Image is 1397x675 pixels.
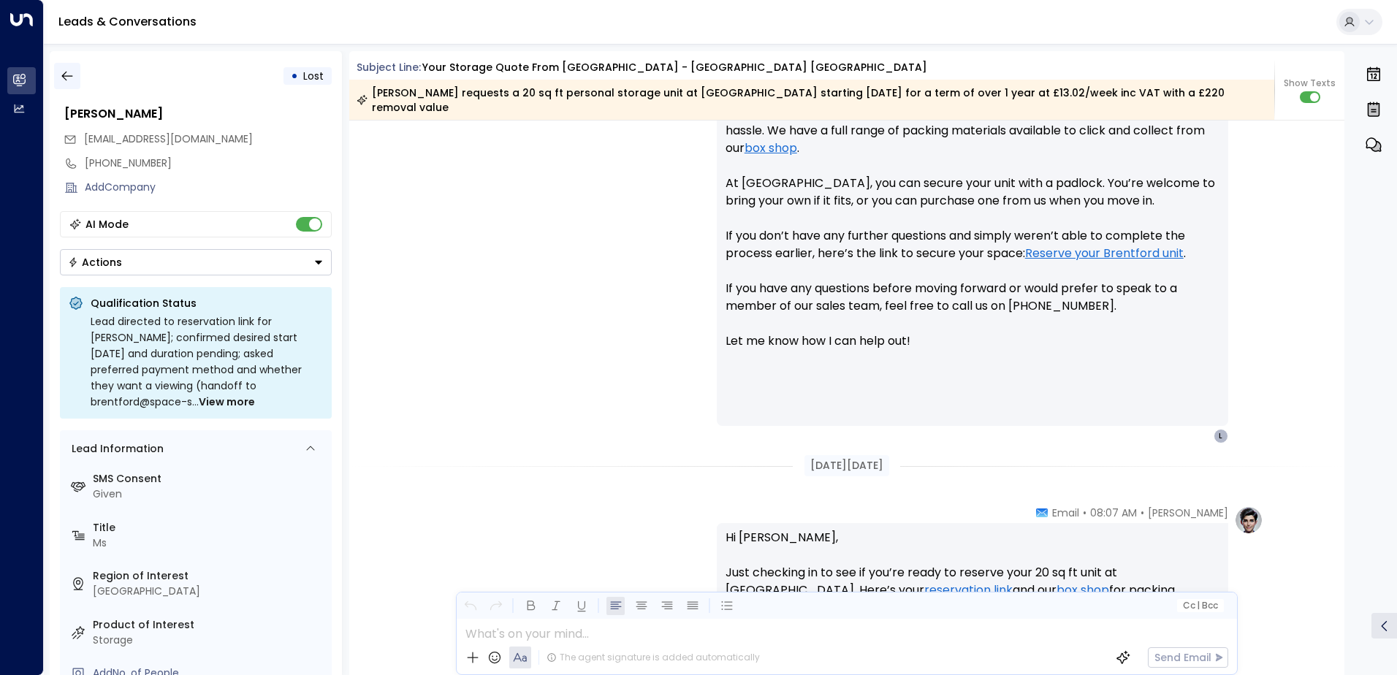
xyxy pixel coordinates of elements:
[1176,599,1223,613] button: Cc|Bcc
[804,455,889,476] div: [DATE][DATE]
[924,581,1013,599] a: reservation link
[1083,506,1086,520] span: •
[461,597,479,615] button: Undo
[745,140,797,157] a: box shop
[68,256,122,269] div: Actions
[93,535,326,551] div: Ms
[357,85,1266,115] div: [PERSON_NAME] requests a 20 sq ft personal storage unit at [GEOGRAPHIC_DATA] starting [DATE] for ...
[91,313,323,410] div: Lead directed to reservation link for [PERSON_NAME]; confirmed desired start [DATE] and duration ...
[60,249,332,275] button: Actions
[357,60,421,75] span: Subject Line:
[1197,600,1200,611] span: |
[1148,506,1228,520] span: [PERSON_NAME]
[291,63,298,89] div: •
[1052,506,1079,520] span: Email
[66,441,164,457] div: Lead Information
[1214,429,1228,443] div: L
[1284,77,1336,90] span: Show Texts
[1025,245,1184,262] a: Reserve your Brentford unit
[1141,506,1144,520] span: •
[93,568,326,584] label: Region of Interest
[85,217,129,232] div: AI Mode
[1057,581,1109,599] a: box shop
[93,487,326,502] div: Given
[64,105,332,123] div: [PERSON_NAME]
[93,584,326,599] div: [GEOGRAPHIC_DATA]
[1182,600,1217,611] span: Cc Bcc
[93,471,326,487] label: SMS Consent
[1234,506,1263,535] img: profile-logo.png
[93,520,326,535] label: Title
[547,651,760,664] div: The agent signature is added automatically
[84,131,253,147] span: lisettedavis@hotmail.co.uk
[1090,506,1137,520] span: 08:07 AM
[487,597,505,615] button: Redo
[91,296,323,310] p: Qualification Status
[199,394,255,410] span: View more
[93,633,326,648] div: Storage
[303,69,324,83] span: Lost
[58,13,197,30] a: Leads & Conversations
[93,617,326,633] label: Product of Interest
[85,180,332,195] div: AddCompany
[60,249,332,275] div: Button group with a nested menu
[85,156,332,171] div: [PHONE_NUMBER]
[84,131,253,146] span: [EMAIL_ADDRESS][DOMAIN_NAME]
[422,60,927,75] div: Your storage quote from [GEOGRAPHIC_DATA] - [GEOGRAPHIC_DATA] [GEOGRAPHIC_DATA]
